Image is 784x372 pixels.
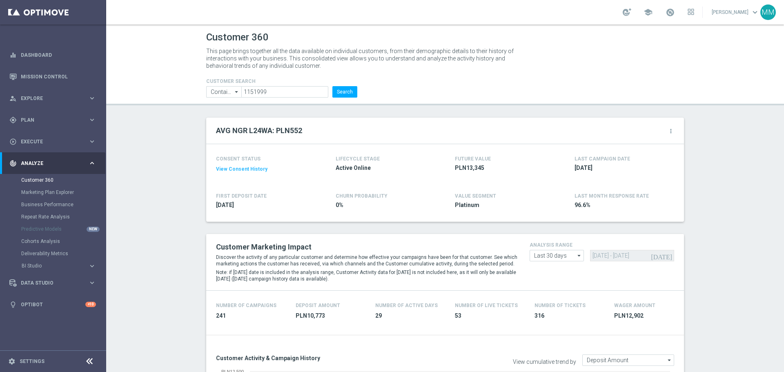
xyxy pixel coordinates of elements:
[216,193,267,199] h4: FIRST DEPOSIT DATE
[21,247,105,260] div: Deliverability Metrics
[535,303,586,308] h4: Number Of Tickets
[530,242,674,248] h4: analysis range
[9,160,88,167] div: Analyze
[575,201,670,209] span: 96.6%
[9,294,96,315] div: Optibot
[9,44,96,66] div: Dashboard
[206,78,357,84] h4: CUSTOMER SEARCH
[9,138,96,145] button: play_circle_outline Execute keyboard_arrow_right
[336,201,431,209] span: 0%
[9,74,96,80] button: Mission Control
[644,8,653,17] span: school
[22,263,80,268] span: BI Studio
[21,161,88,166] span: Analyze
[9,95,88,102] div: Explore
[85,302,96,307] div: +10
[455,312,525,320] span: 53
[296,312,365,320] span: PLN10,773
[206,31,684,43] h1: Customer 360
[336,193,388,199] span: CHURN PROBABILITY
[513,359,576,365] label: View cumulative trend by
[20,359,45,364] a: Settings
[21,281,88,285] span: Data Studio
[530,250,584,261] input: analysis range
[21,260,105,272] div: BI Studio
[216,126,302,136] h2: AVG NGR L24WA: PLN552
[21,250,85,257] a: Deliverability Metrics
[21,238,85,245] a: Cohorts Analysis
[375,312,445,320] span: 29
[21,198,105,211] div: Business Performance
[21,235,105,247] div: Cohorts Analysis
[9,301,17,308] i: lightbulb
[88,262,96,270] i: keyboard_arrow_right
[22,263,88,268] div: BI Studio
[760,4,776,20] div: MM
[9,138,88,145] div: Execute
[88,159,96,167] i: keyboard_arrow_right
[21,223,105,235] div: Predictive Models
[575,250,584,261] i: arrow_drop_down
[88,116,96,124] i: keyboard_arrow_right
[614,312,684,320] span: PLN12,902
[336,164,431,172] span: Active Online
[9,138,17,145] i: play_circle_outline
[206,86,241,98] input: Contains
[575,193,649,199] span: LAST MONTH RESPONSE RATE
[455,193,496,199] h4: VALUE SEGMENT
[751,8,759,17] span: keyboard_arrow_down
[216,156,312,162] h4: CONSENT STATUS
[9,116,88,124] div: Plan
[9,279,88,287] div: Data Studio
[21,96,88,101] span: Explore
[21,174,105,186] div: Customer 360
[216,254,517,267] p: Discover the activity of any particular customer and determine how effective your campaigns have ...
[87,227,100,232] div: NEW
[535,312,604,320] span: 316
[336,156,380,162] h4: LIFECYCLE STAGE
[455,164,550,172] span: PLN13,345
[21,139,88,144] span: Execute
[9,160,17,167] i: track_changes
[216,242,517,252] h2: Customer Marketing Impact
[575,164,670,172] span: 2025-10-06
[21,44,96,66] a: Dashboard
[614,303,655,308] h4: Wager Amount
[296,303,340,308] h4: Deposit Amount
[9,52,96,58] button: equalizer Dashboard
[668,128,674,134] i: more_vert
[9,95,17,102] i: person_search
[216,166,267,173] button: View Consent History
[21,294,85,315] a: Optibot
[8,358,16,365] i: settings
[711,6,760,18] a: [PERSON_NAME]keyboard_arrow_down
[9,117,96,123] button: gps_fixed Plan keyboard_arrow_right
[241,86,328,98] input: Enter CID, Email, name or phone
[21,118,88,123] span: Plan
[332,86,357,98] button: Search
[88,94,96,102] i: keyboard_arrow_right
[666,355,674,365] i: arrow_drop_down
[9,301,96,308] button: lightbulb Optibot +10
[21,263,96,269] button: BI Studio keyboard_arrow_right
[9,280,96,286] button: Data Studio keyboard_arrow_right
[455,201,550,209] span: Platinum
[9,95,96,102] button: person_search Explore keyboard_arrow_right
[216,303,276,308] h4: Number of Campaigns
[375,303,438,308] h4: Number of Active Days
[216,201,312,209] span: 2017-07-14
[9,116,17,124] i: gps_fixed
[455,303,518,308] h4: Number Of Live Tickets
[21,214,85,220] a: Repeat Rate Analysis
[9,160,96,167] button: track_changes Analyze keyboard_arrow_right
[21,211,105,223] div: Repeat Rate Analysis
